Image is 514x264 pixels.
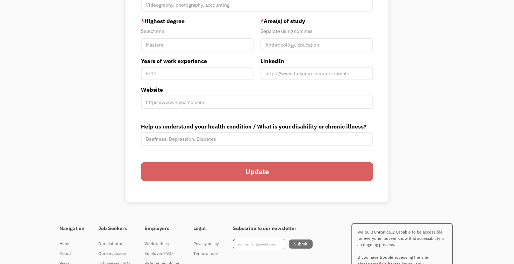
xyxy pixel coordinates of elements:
[59,249,84,258] a: About
[59,225,84,232] h4: Navigation
[193,249,219,258] a: Terms of use
[59,249,84,258] div: About
[141,96,373,109] input: https://www.myname.com
[141,132,373,146] input: Deafness, Depression, Diabetes
[98,249,130,258] div: Our employers
[260,27,373,35] div: Separate using commas
[141,67,254,80] input: 5-10
[98,225,130,232] h4: Job Seekers
[59,239,84,249] a: Home
[233,225,313,232] h4: Subscribe to our newsletter
[144,249,179,258] div: Employer FAQs
[144,249,179,258] a: Employer FAQs
[141,162,373,181] input: Update
[98,249,130,258] a: Our employers
[141,38,254,51] input: Masters
[141,27,254,35] div: Select one
[193,249,219,258] div: Terms of use
[98,239,130,249] a: Our platform
[233,239,285,249] input: your-email@email.com
[260,38,373,51] input: Anthropology, Education
[141,17,254,25] label: Highest degree
[144,225,179,232] h4: Employers
[260,17,373,25] label: Area(s) of study
[289,239,313,249] input: Submit
[260,67,373,80] input: https://www.linkedin.com/in/example
[233,239,313,249] form: Footer Newsletter
[141,122,373,131] label: Help us understand your health condition / What is your disability or chronic illness?
[141,85,373,94] label: Website
[193,239,219,249] a: Privacy policy
[193,225,219,232] h4: Legal
[260,57,373,65] label: LinkedIn
[141,57,254,65] label: Years of work experience
[144,239,179,249] a: Work with us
